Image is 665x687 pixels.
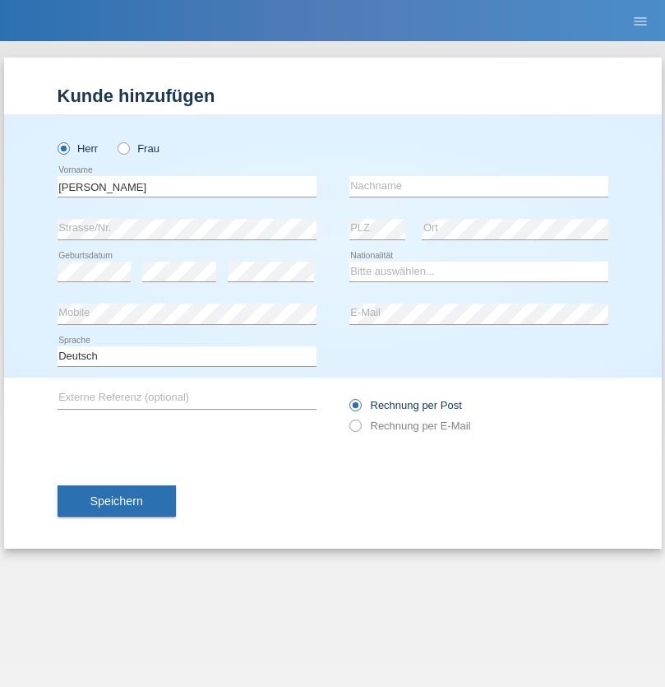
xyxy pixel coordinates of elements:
[90,494,143,508] span: Speichern
[624,16,657,26] a: menu
[349,420,360,440] input: Rechnung per E-Mail
[58,142,99,155] label: Herr
[632,13,649,30] i: menu
[58,142,68,153] input: Herr
[349,399,360,420] input: Rechnung per Post
[349,399,462,411] label: Rechnung per Post
[58,485,176,517] button: Speichern
[118,142,159,155] label: Frau
[118,142,128,153] input: Frau
[349,420,471,432] label: Rechnung per E-Mail
[58,86,608,106] h1: Kunde hinzufügen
